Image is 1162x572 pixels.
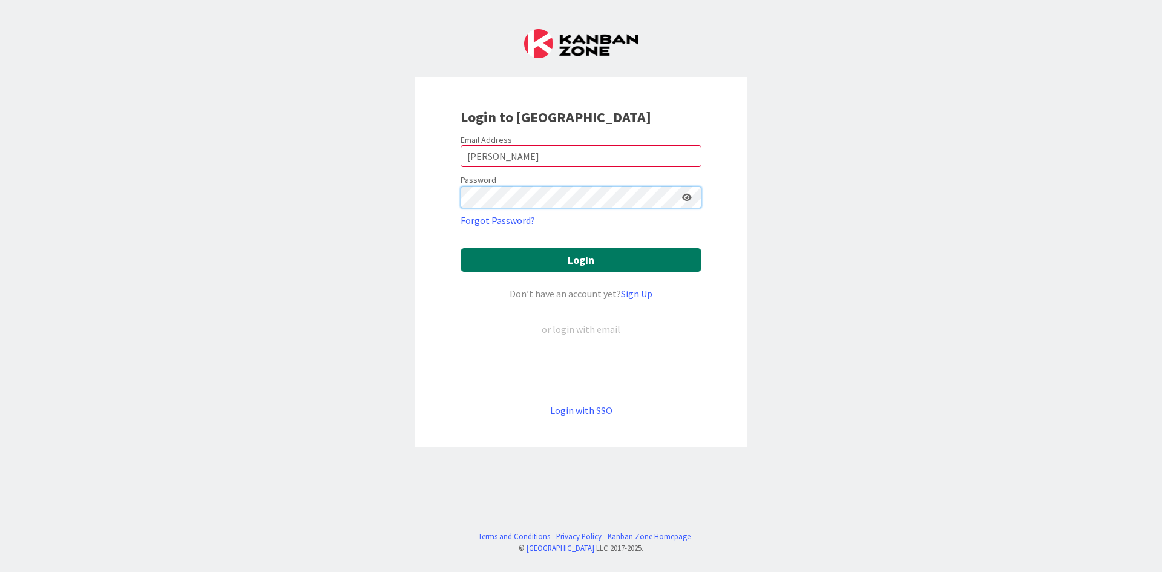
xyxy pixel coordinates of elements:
[461,286,701,301] div: Don’t have an account yet?
[461,134,512,145] label: Email Address
[539,322,623,337] div: or login with email
[461,174,496,186] label: Password
[461,213,535,228] a: Forgot Password?
[527,543,594,553] a: [GEOGRAPHIC_DATA]
[478,531,550,542] a: Terms and Conditions
[461,108,651,127] b: Login to [GEOGRAPHIC_DATA]
[621,288,652,300] a: Sign Up
[472,542,691,554] div: © LLC 2017- 2025 .
[608,531,691,542] a: Kanban Zone Homepage
[556,531,602,542] a: Privacy Policy
[461,248,701,272] button: Login
[550,404,612,416] a: Login with SSO
[455,357,707,383] iframe: Sign in with Google Button
[524,29,638,58] img: Kanban Zone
